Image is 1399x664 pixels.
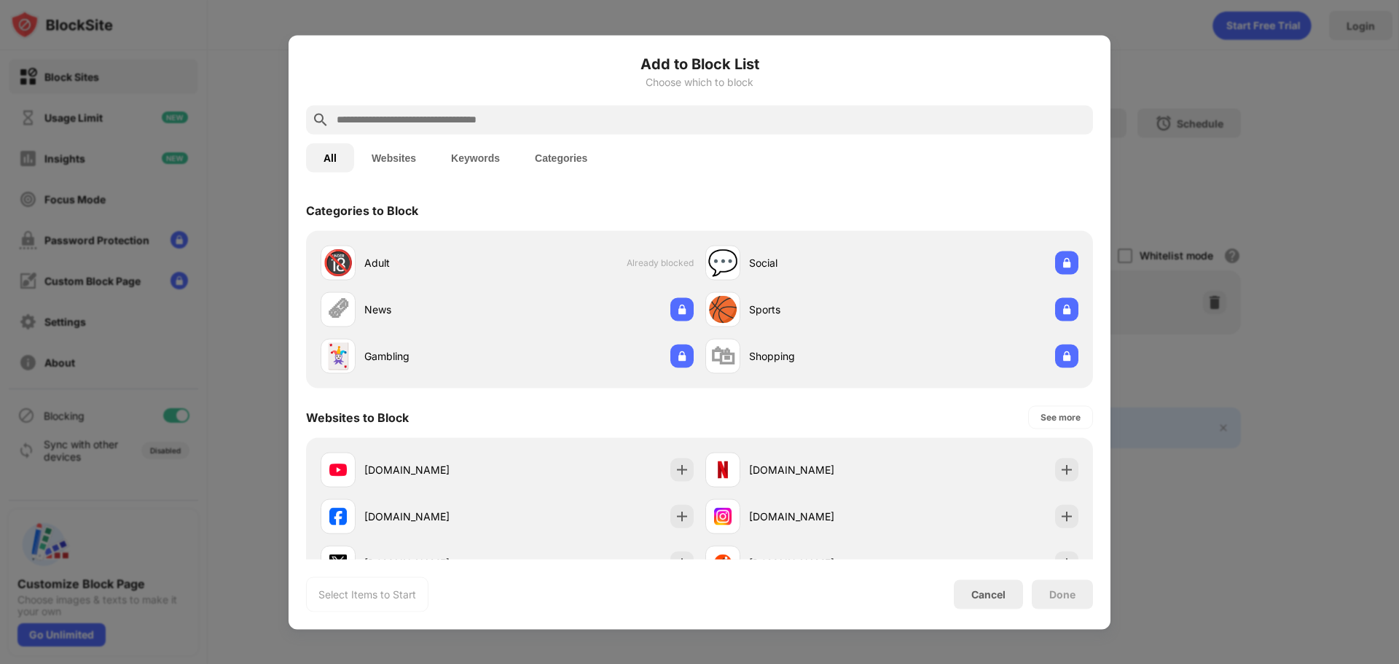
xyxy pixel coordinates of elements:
span: Already blocked [627,257,694,268]
img: favicons [714,507,732,525]
div: Categories to Block [306,203,418,217]
div: [DOMAIN_NAME] [749,555,892,571]
img: search.svg [312,111,329,128]
div: Gambling [364,348,507,364]
div: [DOMAIN_NAME] [364,509,507,524]
div: Social [749,255,892,270]
h6: Add to Block List [306,52,1093,74]
img: favicons [329,554,347,571]
div: News [364,302,507,317]
div: [DOMAIN_NAME] [364,555,507,571]
div: Shopping [749,348,892,364]
button: Categories [517,143,605,172]
div: Sports [749,302,892,317]
div: 🃏 [323,341,353,371]
div: 🛍 [710,341,735,371]
button: Websites [354,143,434,172]
button: Keywords [434,143,517,172]
img: favicons [714,461,732,478]
div: See more [1041,410,1081,424]
div: 🗞 [326,294,350,324]
img: favicons [329,507,347,525]
div: [DOMAIN_NAME] [364,462,507,477]
div: Choose which to block [306,76,1093,87]
button: All [306,143,354,172]
div: Cancel [971,588,1006,601]
div: 💬 [708,248,738,278]
div: Done [1049,588,1075,600]
div: Websites to Block [306,410,409,424]
div: 🔞 [323,248,353,278]
div: Adult [364,255,507,270]
div: [DOMAIN_NAME] [749,509,892,524]
div: [DOMAIN_NAME] [749,462,892,477]
div: 🏀 [708,294,738,324]
div: Select Items to Start [318,587,416,601]
img: favicons [714,554,732,571]
img: favicons [329,461,347,478]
